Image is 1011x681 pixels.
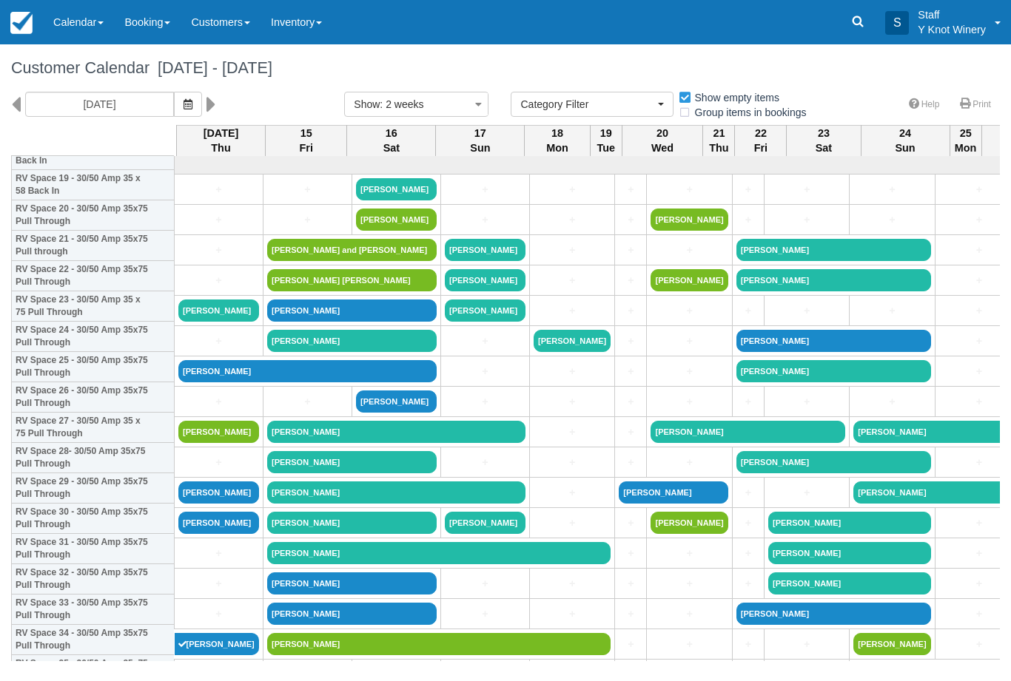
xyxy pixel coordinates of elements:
a: + [619,394,642,410]
span: : 2 weeks [380,98,423,110]
a: [PERSON_NAME] [768,512,931,534]
a: + [534,424,611,440]
label: Group items in bookings [678,101,816,123]
a: [PERSON_NAME] [651,209,728,231]
th: [DATE] Thu [177,125,266,156]
a: + [736,182,760,197]
a: + [651,333,728,349]
a: [PERSON_NAME] [178,360,437,382]
a: [PERSON_NAME] [267,299,437,322]
a: [PERSON_NAME] [178,421,259,443]
a: + [445,455,525,470]
th: RV Space 21 - 30/50 Amp 35x75 Pull through [12,231,175,261]
span: Category Filter [520,97,654,112]
a: [PERSON_NAME] and [PERSON_NAME] [267,239,437,261]
a: + [736,394,760,410]
a: + [651,455,728,470]
span: Show [354,98,380,110]
a: + [619,515,642,531]
a: + [267,394,348,410]
a: + [267,212,348,228]
th: RV Space 20 - 30/50 Amp 35x75 Pull Through [12,200,175,231]
a: + [178,546,259,561]
a: + [619,606,642,622]
a: + [178,243,259,258]
a: + [178,273,259,288]
a: Help [900,94,949,115]
a: + [768,394,845,410]
th: 18 Mon [525,125,590,156]
p: Y Knot Winery [918,22,986,37]
th: RV Space 29 - 30/50 Amp 35x75 Pull Through [12,473,175,504]
th: RV Space 23 - 30/50 Amp 35 x 75 Pull Through [12,291,175,322]
a: + [619,546,642,561]
a: + [534,455,611,470]
a: [PERSON_NAME] [267,451,437,473]
a: + [651,546,728,561]
a: + [178,455,259,470]
a: + [619,182,642,197]
a: + [445,212,525,228]
a: + [534,303,611,319]
a: + [178,212,259,228]
a: + [768,637,845,652]
a: [PERSON_NAME] [PERSON_NAME] [267,269,437,291]
th: RV Space 22 - 30/50 Amp 35x75 Pull Through [12,261,175,291]
a: [PERSON_NAME] [736,239,931,261]
a: + [651,394,728,410]
a: [PERSON_NAME] [356,209,437,231]
th: 22 Fri [735,125,787,156]
a: Print [951,94,1000,115]
a: + [445,333,525,349]
a: [PERSON_NAME] [445,299,525,322]
th: 20 Wed [622,125,702,156]
a: [PERSON_NAME] [267,633,611,655]
a: + [736,546,760,561]
a: + [534,606,611,622]
a: [PERSON_NAME] [175,633,260,655]
a: + [768,485,845,501]
a: + [651,364,728,379]
label: Show empty items [678,87,789,109]
a: + [534,182,611,197]
a: + [534,576,611,592]
a: + [445,182,525,197]
th: 25 Mon [950,125,981,156]
span: Show empty items [678,92,791,102]
a: [PERSON_NAME] [356,390,437,413]
a: + [534,515,611,531]
a: [PERSON_NAME] [267,421,525,443]
a: + [619,455,642,470]
th: RV Space 30 - 30/50 Amp 35x75 Pull Through [12,504,175,534]
a: [PERSON_NAME] [267,603,437,625]
a: [PERSON_NAME] [651,269,728,291]
span: Group items in bookings [678,106,819,117]
a: + [736,212,760,228]
a: + [853,182,930,197]
th: 24 Sun [861,125,950,156]
th: RV Space 28- 30/50 Amp 35x75 Pull Through [12,443,175,473]
a: + [651,243,728,258]
a: + [619,637,642,652]
a: + [619,303,642,319]
a: + [534,485,611,501]
a: + [736,637,760,652]
a: + [853,212,930,228]
a: + [853,303,930,319]
a: + [178,606,259,622]
th: 15 Fri [266,125,347,156]
th: 16 Sat [347,125,436,156]
a: + [619,576,642,592]
a: + [534,273,611,288]
a: + [768,303,845,319]
a: + [651,303,728,319]
th: 19 Tue [590,125,622,156]
a: + [178,576,259,592]
th: RV Space 32 - 30/50 Amp 35x75 Pull Through [12,564,175,594]
a: [PERSON_NAME] [178,512,259,534]
a: [PERSON_NAME] [651,421,845,443]
a: + [445,394,525,410]
a: [PERSON_NAME] [178,299,259,322]
a: [PERSON_NAME] [736,360,931,382]
a: + [619,273,642,288]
